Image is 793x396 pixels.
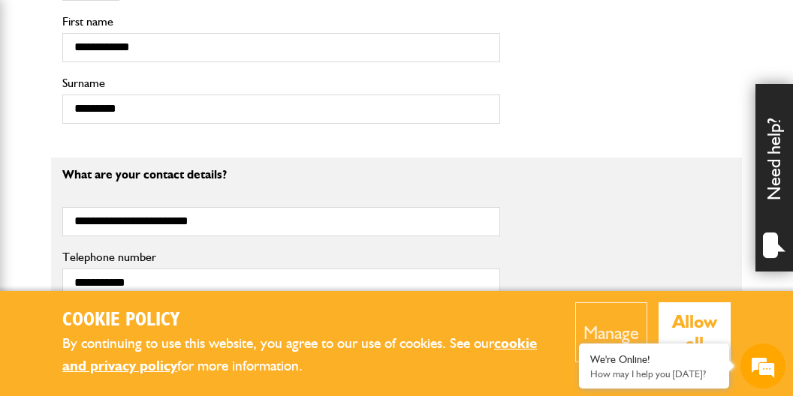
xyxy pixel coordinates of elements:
button: Manage [575,302,647,362]
label: Telephone number [62,251,500,263]
img: d_20077148190_company_1631870298795_20077148190 [26,83,63,104]
div: Minimize live chat window [246,7,282,43]
p: What are your contact details? [62,169,500,181]
div: We're Online! [590,353,718,366]
em: Start Chat [204,301,273,322]
input: Enter your last name [20,139,274,172]
div: Chat with us now [78,84,252,103]
button: Allow all [659,302,731,362]
p: How may I help you today? [590,368,718,379]
label: Surname [62,77,500,89]
p: By continuing to use this website, you agree to our use of cookies. See our for more information. [62,332,553,378]
input: Enter your phone number [20,227,274,260]
label: First name [62,16,500,28]
div: Need help? [755,84,793,271]
textarea: Type your message and hit 'Enter' [20,271,274,324]
h2: Cookie Policy [62,309,553,332]
input: Enter your email address [20,183,274,216]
